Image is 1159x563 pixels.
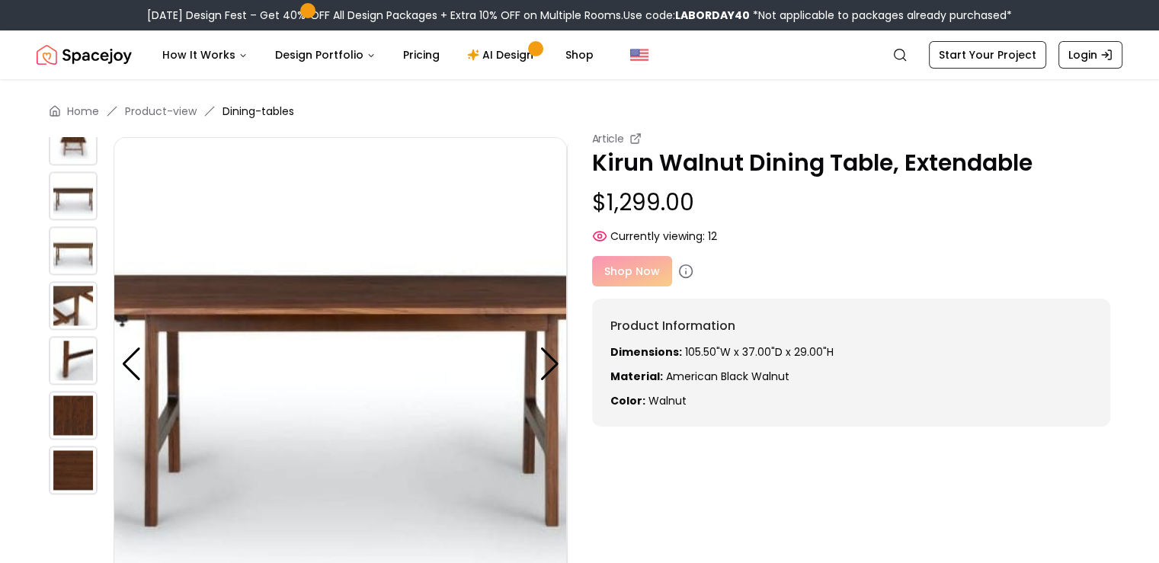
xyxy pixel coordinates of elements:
p: $1,299.00 [592,189,1111,216]
strong: Material: [610,369,663,384]
a: Home [67,104,99,119]
a: Start Your Project [929,41,1046,69]
img: https://storage.googleapis.com/spacejoy-main/assets/6151b5c8ce5dad001c20924f/product_7_d09flo1dcao [49,336,98,385]
button: How It Works [150,40,260,70]
span: 12 [708,229,717,244]
span: *Not applicable to packages already purchased* [750,8,1012,23]
img: https://storage.googleapis.com/spacejoy-main/assets/6151b5c8ce5dad001c20924f/product_9_jk3l2bnic9nd [49,446,98,494]
h6: Product Information [610,317,1093,335]
strong: Dimensions: [610,344,682,360]
span: Dining-tables [223,104,294,119]
img: https://storage.googleapis.com/spacejoy-main/assets/6151b5c8ce5dad001c20924f/product_4_h3jlc536pll [49,171,98,220]
img: https://storage.googleapis.com/spacejoy-main/assets/6151b5c8ce5dad001c20924f/product_6_pjdl8jdpi81 [49,281,98,330]
a: Login [1058,41,1122,69]
span: American Black Walnut [666,369,789,384]
nav: breadcrumb [49,104,1110,119]
p: Kirun Walnut Dining Table, Extendable [592,149,1111,177]
small: Article [592,131,624,146]
a: Pricing [391,40,452,70]
img: https://storage.googleapis.com/spacejoy-main/assets/6151b5c8ce5dad001c20924f/product_8_gke9db5gp72j [49,391,98,440]
nav: Global [37,30,1122,79]
img: https://storage.googleapis.com/spacejoy-main/assets/6151b5c8ce5dad001c20924f/product_3_65kkco82kbb4 [49,117,98,165]
img: United States [630,46,648,64]
p: 105.50"W x 37.00"D x 29.00"H [610,344,1093,360]
a: AI Design [455,40,550,70]
nav: Main [150,40,606,70]
img: https://storage.googleapis.com/spacejoy-main/assets/6151b5c8ce5dad001c20924f/product_5_25hlgh4mk2pg [49,226,98,275]
div: [DATE] Design Fest – Get 40% OFF All Design Packages + Extra 10% OFF on Multiple Rooms. [147,8,1012,23]
button: Design Portfolio [263,40,388,70]
img: Spacejoy Logo [37,40,132,70]
strong: Color: [610,393,645,408]
a: Shop [553,40,606,70]
a: Product-view [125,104,197,119]
span: Use code: [623,8,750,23]
b: LABORDAY40 [675,8,750,23]
a: Spacejoy [37,40,132,70]
span: Currently viewing: [610,229,705,244]
span: walnut [648,393,687,408]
